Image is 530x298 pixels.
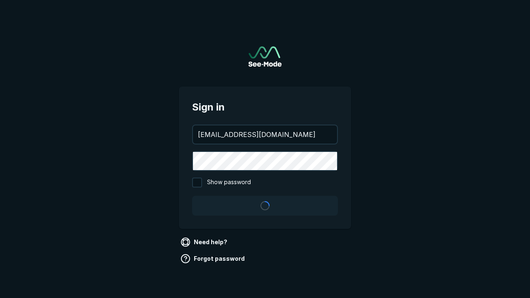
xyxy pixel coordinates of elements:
a: Need help? [179,236,231,249]
a: Forgot password [179,252,248,265]
span: Show password [207,178,251,187]
a: Go to sign in [248,46,282,67]
img: See-Mode Logo [248,46,282,67]
input: your@email.com [193,125,337,144]
span: Sign in [192,100,338,115]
